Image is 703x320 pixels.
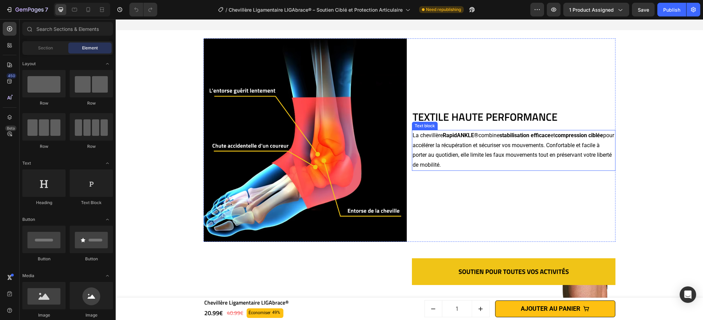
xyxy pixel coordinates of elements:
[663,6,680,13] div: Publish
[70,100,113,106] div: Row
[70,312,113,318] div: Image
[5,126,16,131] div: Beta
[132,289,156,299] div: Économiser
[116,19,703,320] iframe: Design area
[569,6,614,13] span: 1 product assigned
[156,289,165,298] div: 49%
[426,7,461,13] span: Need republishing
[70,200,113,206] div: Text Block
[22,312,66,318] div: Image
[439,113,487,119] strong: compression ciblée
[327,113,363,119] strong: RapidANKLE®
[326,281,356,298] input: quantity
[22,143,66,150] div: Row
[38,45,53,51] span: Section
[82,45,98,51] span: Element
[88,279,254,288] h1: Chevillère Ligamentaire LIGAbrace®
[405,284,465,295] div: AJOUTER AU PANIER
[638,7,649,13] span: Save
[298,104,321,110] div: Text block
[22,256,66,262] div: Button
[88,19,291,223] img: gempages_498740458483090205-518e8c69-e97e-42b7-85fa-2c82ed874787.png
[45,5,48,14] p: 7
[356,281,373,298] button: increment
[563,3,629,16] button: 1 product assigned
[88,288,108,300] div: 20.99€
[22,273,34,279] span: Media
[70,143,113,150] div: Row
[22,216,35,223] span: Button
[229,6,403,13] span: Chevillère Ligamentaire LIGAbrace® – Soutien Ciblé et Protection Articulaire
[379,281,499,298] button: AJOUTER AU PANIER
[3,3,51,16] button: 7
[22,200,66,206] div: Heading
[7,73,16,79] div: 450
[680,286,696,303] div: Open Intercom Messenger
[111,288,128,299] div: 40.99€
[22,100,66,106] div: Row
[632,3,655,16] button: Save
[309,281,326,298] button: decrement
[657,3,686,16] button: Publish
[129,3,157,16] div: Undo/Redo
[297,111,499,151] p: La chevillère combine et pour accélérer la récupération et sécuriser vos mouvements. Confortable ...
[22,160,31,166] span: Text
[296,90,500,105] h2: TEXTILE HAUTE PERFORMANCE
[22,61,36,67] span: Layout
[226,6,227,13] span: /
[102,58,113,69] span: Toggle open
[22,22,113,36] input: Search Sections & Elements
[70,256,113,262] div: Button
[102,270,113,281] span: Toggle open
[384,113,435,119] strong: stabilisation efficace
[102,158,113,169] span: Toggle open
[102,214,113,225] span: Toggle open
